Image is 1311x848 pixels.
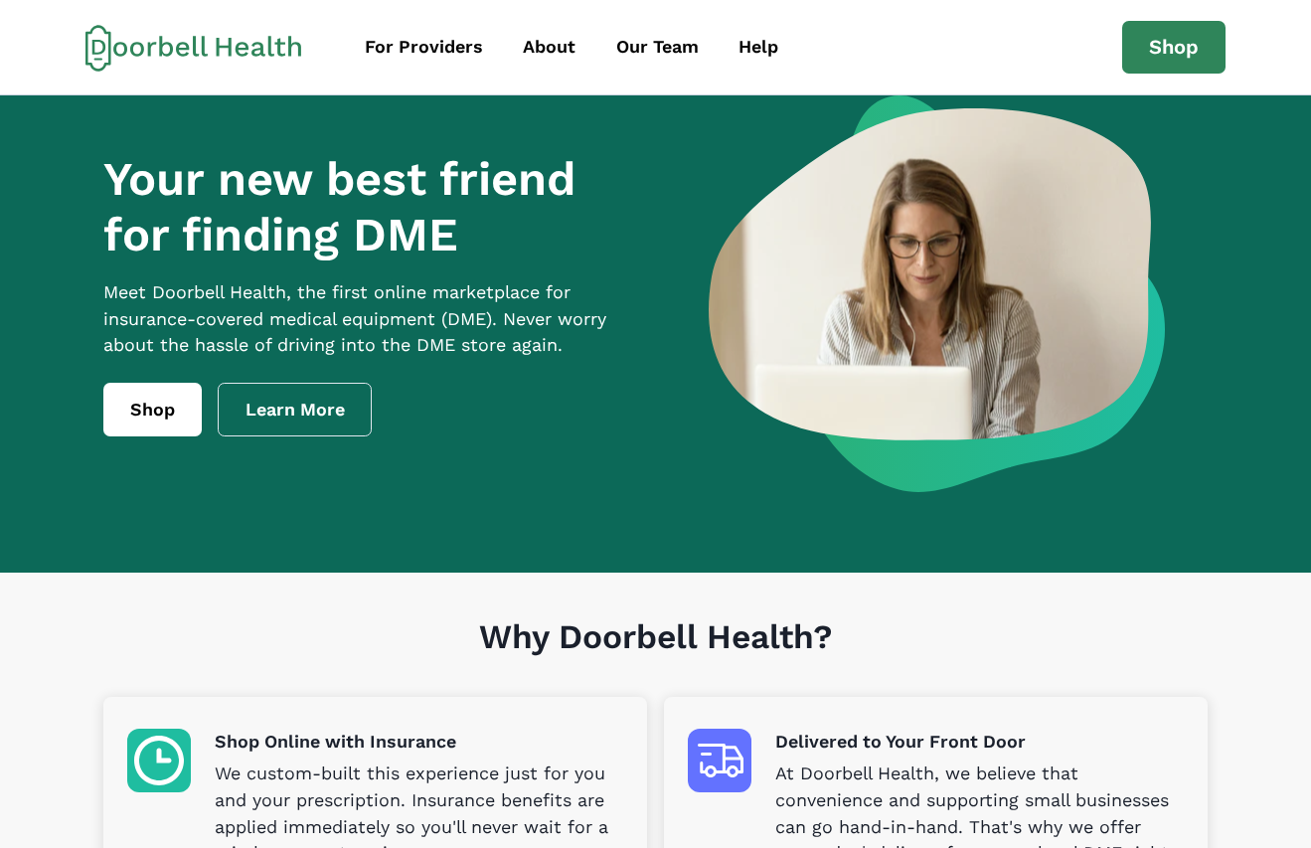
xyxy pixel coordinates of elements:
a: Learn More [218,383,373,436]
p: Shop Online with Insurance [215,729,623,756]
div: Help [738,34,778,61]
img: Delivered to Your Front Door icon [688,729,751,792]
a: About [505,25,593,70]
p: Delivered to Your Front Door [775,729,1184,756]
p: Meet Doorbell Health, the first online marketplace for insurance-covered medical equipment (DME).... [103,279,644,360]
a: Our Team [598,25,717,70]
div: Our Team [616,34,699,61]
div: About [523,34,575,61]
a: For Providers [347,25,501,70]
div: For Providers [365,34,483,61]
a: Shop [103,383,202,436]
a: Help [721,25,796,70]
img: Shop Online with Insurance icon [127,729,191,792]
img: a woman looking at a computer [709,95,1165,492]
h1: Your new best friend for finding DME [103,151,644,263]
h1: Why Doorbell Health? [103,617,1208,698]
a: Shop [1122,21,1226,75]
